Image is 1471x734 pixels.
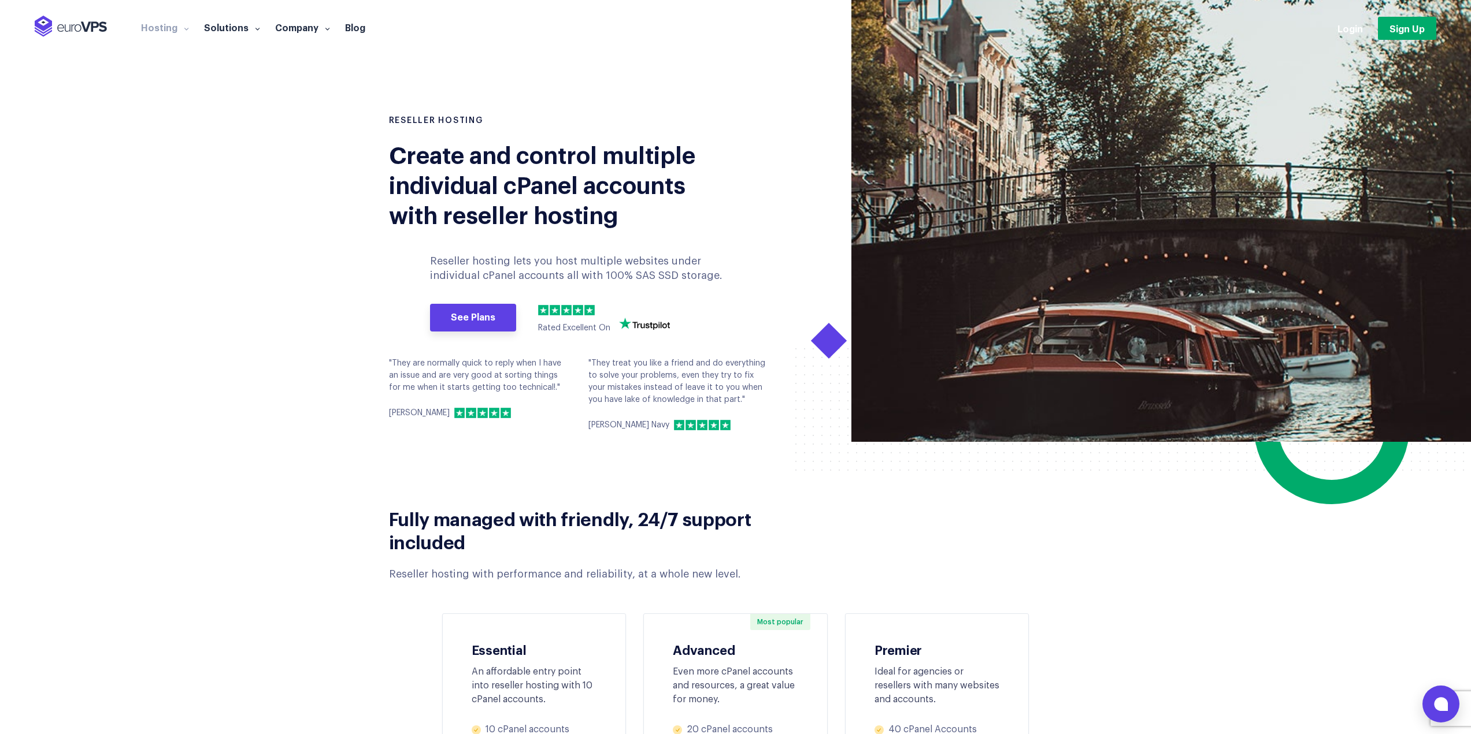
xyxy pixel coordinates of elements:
[489,408,499,418] img: 4
[561,305,572,315] img: 3
[501,408,511,418] img: 5
[673,665,798,706] div: Even more cPanel accounts and resources, a great value for money.
[538,324,610,332] span: Rated Excellent On
[389,567,786,582] div: Reseller hosting with performance and reliability, at a whole new level.
[389,115,727,127] h1: RESELLER HOSTING
[584,305,595,315] img: 5
[550,305,560,315] img: 2
[35,16,107,37] img: EuroVPS
[673,642,798,656] h3: Advanced
[686,420,696,430] img: 2
[268,21,338,33] a: Company
[389,407,450,419] p: [PERSON_NAME]
[389,139,710,229] div: Create and control multiple individual cPanel accounts with reseller hosting
[573,305,583,315] img: 4
[134,21,197,33] a: Hosting
[338,21,373,33] a: Blog
[720,420,731,430] img: 5
[1378,17,1436,40] a: Sign Up
[430,254,727,283] p: Reseller hosting lets you host multiple websites under individual cPanel accounts all with 100% S...
[197,21,268,33] a: Solutions
[472,665,597,706] div: An affordable entry point into reseller hosting with 10 cPanel accounts.
[477,408,488,418] img: 3
[1337,22,1363,35] a: Login
[472,642,597,656] h3: Essential
[588,419,669,431] p: [PERSON_NAME] Navy
[875,642,1000,656] h3: Premier
[750,614,810,630] span: Most popular
[709,420,719,430] img: 4
[466,408,476,418] img: 2
[389,506,786,553] h2: Fully managed with friendly, 24/7 support included
[538,305,549,315] img: 1
[1422,685,1459,722] button: Open chat window
[588,357,770,431] div: "They treat you like a friend and do everything to solve your problems, even they try to fix your...
[389,357,571,419] div: "They are normally quick to reply when I have an issue and are very good at sorting things for me...
[454,408,465,418] img: 1
[875,665,1000,706] div: Ideal for agencies or resellers with many websites and accounts.
[697,420,707,430] img: 3
[674,420,684,430] img: 1
[430,304,516,331] a: See Plans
